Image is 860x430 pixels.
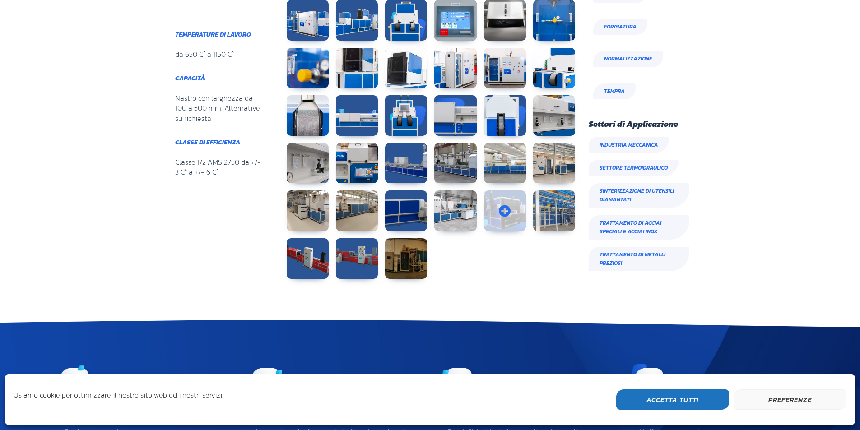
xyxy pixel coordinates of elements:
h5: Settori di Applicazione [589,120,689,128]
h6: Classe di efficienza [175,139,264,146]
div: Nastro con larghezza da 100 a 500 mm. Alternative su richiesta [175,93,264,123]
h6: Temperature di lavoro [175,32,264,38]
a: Normalizzazione [593,51,663,67]
span: Trattamento di metalli preziosi [589,247,689,271]
div: da 650 C° a 1150 C° [175,49,234,59]
button: Preferenze [734,389,846,410]
span: Settore Termoidraulico [589,160,679,176]
span: Industria Meccanica [589,137,669,153]
a: Forgiatura [593,19,647,35]
div: Usiamo cookie per ottimizzare il nostro sito web ed i nostri servizi. [14,389,223,407]
span: Tempra [604,87,625,96]
span: Sinterizzazione di utensili diamantati [589,183,689,208]
a: Tempra [593,83,636,99]
h6: Capacità [175,75,264,82]
button: Accetta Tutti [616,389,729,410]
span: Trattamento di acciai speciali e acciai inox [589,215,689,240]
span: Normalizzazione [604,55,652,63]
span: Forgiatura [604,23,637,31]
p: Classe 1/2 AMS 2750 da +/- 3 C° a +/- 6 C° [175,157,264,177]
